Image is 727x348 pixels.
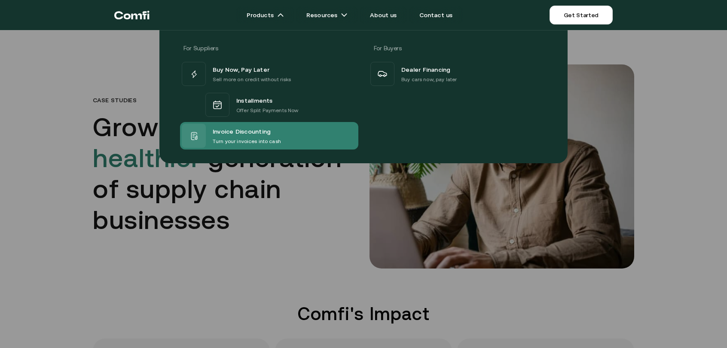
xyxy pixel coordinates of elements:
[183,45,218,52] span: For Suppliers
[409,6,463,24] a: Contact us
[213,75,291,84] p: Sell more on credit without risks
[374,45,402,52] span: For Buyers
[341,12,348,18] img: arrow icons
[369,60,547,88] a: Dealer FinancingBuy cars now, pay later
[213,137,281,146] p: Turn your invoices into cash
[236,95,273,106] span: Installments
[277,12,284,18] img: arrow icons
[401,64,451,75] span: Dealer Financing
[114,2,150,28] a: Return to the top of the Comfi home page
[550,6,613,24] a: Get Started
[360,6,407,24] a: About us
[401,75,457,84] p: Buy cars now, pay later
[236,6,294,24] a: Productsarrow icons
[180,122,358,150] a: Invoice DiscountingTurn your invoices into cash
[236,106,298,115] p: Offer Split Payments Now
[213,64,269,75] span: Buy Now, Pay Later
[213,126,271,137] span: Invoice Discounting
[180,60,358,88] a: Buy Now, Pay LaterSell more on credit without risks
[180,88,358,122] a: InstallmentsOffer Split Payments Now
[296,6,358,24] a: Resourcesarrow icons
